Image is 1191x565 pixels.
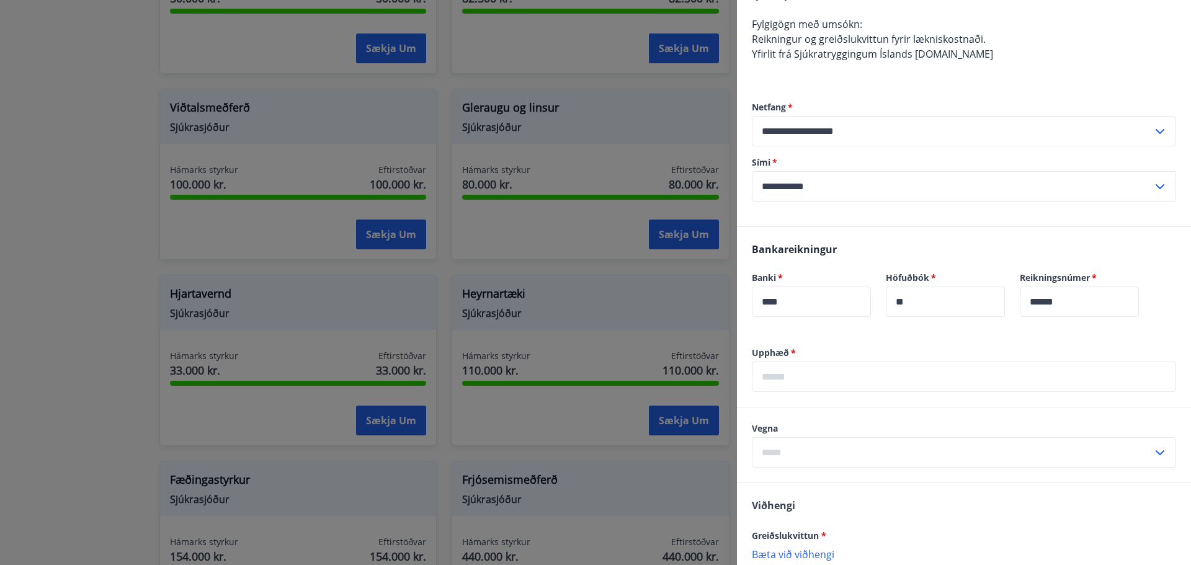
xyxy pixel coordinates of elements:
span: Greiðslukvittun [752,530,826,541]
span: Yfirlit frá Sjúkratryggingum Íslands [DOMAIN_NAME] [752,47,993,61]
p: Bæta við viðhengi [752,548,1176,560]
div: Upphæð [752,362,1176,392]
label: Netfang [752,101,1176,113]
label: Vegna [752,422,1176,435]
span: Bankareikningur [752,242,837,256]
span: Viðhengi [752,499,795,512]
span: Fylgigögn með umsókn: [752,17,862,31]
label: Höfuðbók [886,272,1005,284]
label: Reikningsnúmer [1020,272,1139,284]
label: Banki [752,272,871,284]
span: Reikningur og greiðslukvittun fyrir lækniskostnaði. [752,32,986,46]
label: Sími [752,156,1176,169]
label: Upphæð [752,347,1176,359]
